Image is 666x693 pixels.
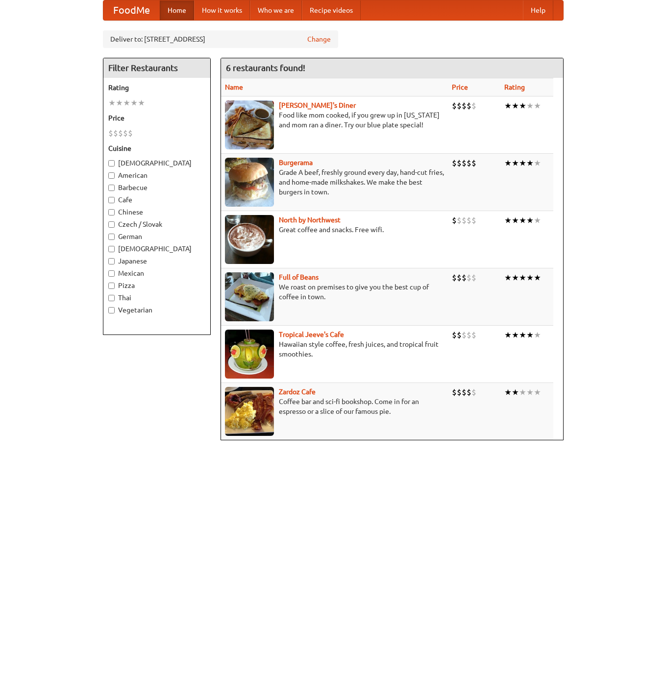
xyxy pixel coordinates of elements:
[526,100,534,111] li: ★
[452,100,457,111] li: $
[160,0,194,20] a: Home
[307,34,331,44] a: Change
[471,215,476,226] li: $
[467,387,471,398] li: $
[471,100,476,111] li: $
[534,158,541,168] li: ★
[108,209,115,215] input: Chinese
[526,215,534,226] li: ★
[504,158,512,168] li: ★
[512,158,519,168] li: ★
[279,101,356,109] b: [PERSON_NAME]'s Diner
[138,97,145,108] li: ★
[471,158,476,168] li: $
[512,100,519,111] li: ★
[108,256,205,266] label: Japanese
[108,207,205,217] label: Chinese
[118,128,123,139] li: $
[128,128,133,139] li: $
[279,159,313,167] a: Burgerama
[279,388,316,396] a: Zardoz Cafe
[108,160,115,167] input: [DEMOGRAPHIC_DATA]
[512,215,519,226] li: ★
[452,215,457,226] li: $
[534,215,541,226] li: ★
[113,128,118,139] li: $
[225,225,444,235] p: Great coffee and snacks. Free wifi.
[519,158,526,168] li: ★
[526,272,534,283] li: ★
[457,158,462,168] li: $
[512,387,519,398] li: ★
[225,330,274,379] img: jeeves.jpg
[103,30,338,48] div: Deliver to: [STREET_ADDRESS]
[279,216,341,224] b: North by Northwest
[225,339,444,359] p: Hawaiian style coffee, fresh juices, and tropical fruit smoothies.
[108,113,205,123] h5: Price
[108,258,115,264] input: Japanese
[250,0,302,20] a: Who we are
[108,170,205,180] label: American
[519,100,526,111] li: ★
[225,387,274,436] img: zardoz.jpg
[519,215,526,226] li: ★
[504,272,512,283] li: ★
[452,272,457,283] li: $
[526,387,534,398] li: ★
[108,83,205,93] h5: Rating
[108,268,205,278] label: Mexican
[471,272,476,283] li: $
[108,158,205,168] label: [DEMOGRAPHIC_DATA]
[504,215,512,226] li: ★
[462,215,467,226] li: $
[452,83,468,91] a: Price
[457,330,462,340] li: $
[225,272,274,321] img: beans.jpg
[452,387,457,398] li: $
[534,272,541,283] li: ★
[467,100,471,111] li: $
[225,110,444,130] p: Food like mom cooked, if you grew up in [US_STATE] and mom ran a diner. Try our blue plate special!
[467,215,471,226] li: $
[108,283,115,289] input: Pizza
[108,232,205,241] label: German
[526,158,534,168] li: ★
[130,97,138,108] li: ★
[225,100,274,149] img: sallys.jpg
[108,281,205,290] label: Pizza
[457,272,462,283] li: $
[467,330,471,340] li: $
[462,387,467,398] li: $
[279,273,319,281] a: Full of Beans
[457,100,462,111] li: $
[108,270,115,277] input: Mexican
[225,397,444,416] p: Coffee bar and sci-fi bookshop. Come in for an espresso or a slice of our famous pie.
[519,387,526,398] li: ★
[108,221,115,228] input: Czech / Slovak
[108,246,115,252] input: [DEMOGRAPHIC_DATA]
[123,128,128,139] li: $
[225,282,444,302] p: We roast on premises to give you the best cup of coffee in town.
[225,83,243,91] a: Name
[123,97,130,108] li: ★
[108,183,205,192] label: Barbecue
[108,185,115,191] input: Barbecue
[194,0,250,20] a: How it works
[504,387,512,398] li: ★
[108,172,115,179] input: American
[526,330,534,340] li: ★
[108,305,205,315] label: Vegetarian
[116,97,123,108] li: ★
[471,387,476,398] li: $
[108,295,115,301] input: Thai
[225,215,274,264] img: north.jpg
[457,387,462,398] li: $
[279,331,344,338] a: Tropical Jeeve's Cafe
[103,58,210,78] h4: Filter Restaurants
[504,83,525,91] a: Rating
[452,158,457,168] li: $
